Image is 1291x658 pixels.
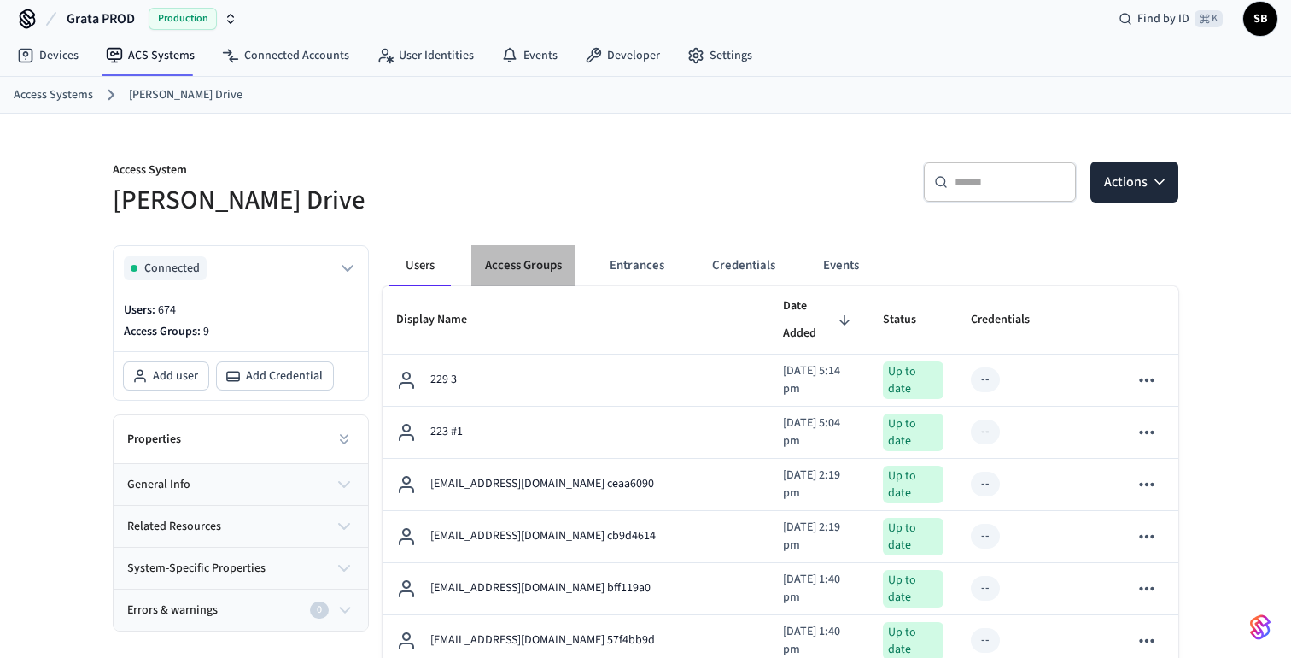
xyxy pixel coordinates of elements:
[883,466,943,503] div: Up to date
[571,40,674,71] a: Developer
[981,527,990,545] div: --
[127,431,181,448] h2: Properties
[124,323,358,341] p: Access Groups:
[981,423,990,441] div: --
[1105,3,1236,34] div: Find by ID⌘ K
[981,579,990,597] div: --
[430,423,463,441] p: 223 #1
[430,527,656,545] p: [EMAIL_ADDRESS][DOMAIN_NAME] cb9d4614
[783,519,856,555] p: [DATE] 2:19 pm
[430,475,654,493] p: [EMAIL_ADDRESS][DOMAIN_NAME] ceaa6090
[783,293,856,347] span: Date Added
[158,302,176,319] span: 674
[113,183,635,218] h5: [PERSON_NAME] Drive
[698,245,789,286] button: Credentials
[113,162,635,183] p: Access System
[67,9,135,29] span: Grata PROD
[124,302,358,320] p: Users:
[883,570,943,608] div: Up to date
[674,40,766,71] a: Settings
[92,40,208,71] a: ACS Systems
[149,8,217,30] span: Production
[883,518,943,555] div: Up to date
[430,371,457,389] p: 229 3
[883,307,938,333] span: Status
[981,371,990,389] div: --
[981,632,990,649] div: --
[363,40,488,71] a: User Identities
[1195,10,1223,27] span: ⌘ K
[783,414,856,450] p: [DATE] 5:04 pm
[114,590,368,631] button: Errors & warnings0
[124,362,208,390] button: Add user
[783,467,856,502] p: [DATE] 2:19 pm
[203,323,209,340] span: 9
[1243,2,1277,36] button: SB
[389,245,451,286] button: Users
[217,362,333,390] button: Add Credential
[153,367,198,385] span: Add user
[1250,614,1271,641] img: SeamLogoGradient.69752ec5.svg
[1090,162,1178,203] button: Actions
[981,475,990,493] div: --
[971,307,1052,333] span: Credentials
[127,476,190,494] span: general info
[208,40,363,71] a: Connected Accounts
[809,245,873,286] button: Events
[144,260,200,277] span: Connected
[883,361,943,399] div: Up to date
[124,256,358,280] button: Connected
[14,86,93,104] a: Access Systems
[310,602,329,619] div: 0
[1245,3,1276,34] span: SB
[883,414,943,451] div: Up to date
[114,506,368,547] button: related resources
[471,245,575,286] button: Access Groups
[129,86,242,104] a: [PERSON_NAME] Drive
[127,560,266,578] span: system-specific properties
[783,362,856,398] p: [DATE] 5:14 pm
[1137,10,1189,27] span: Find by ID
[430,632,655,649] p: [EMAIL_ADDRESS][DOMAIN_NAME] 57f4bb9d
[114,548,368,589] button: system-specific properties
[396,307,489,333] span: Display Name
[3,40,92,71] a: Devices
[783,571,856,607] p: [DATE] 1:40 pm
[127,602,218,620] span: Errors & warnings
[127,518,221,536] span: related resources
[596,245,678,286] button: Entrances
[246,367,323,385] span: Add Credential
[488,40,571,71] a: Events
[114,464,368,505] button: general info
[430,579,651,597] p: [EMAIL_ADDRESS][DOMAIN_NAME] bff119a0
